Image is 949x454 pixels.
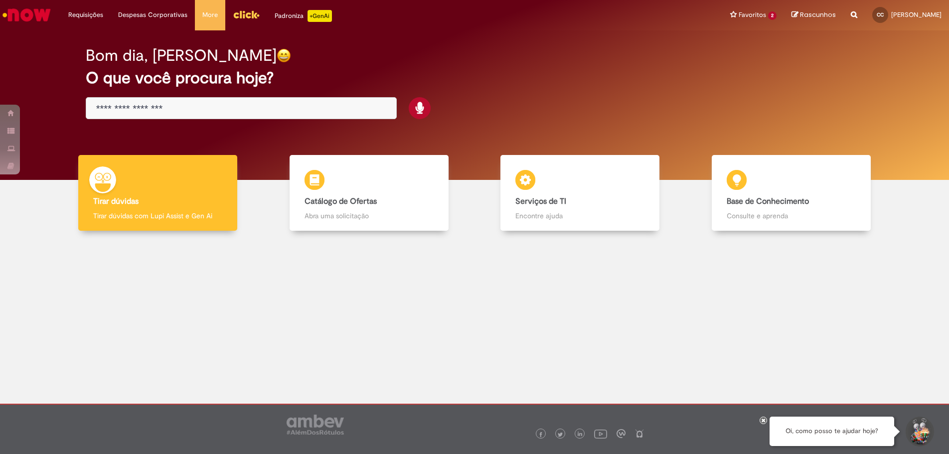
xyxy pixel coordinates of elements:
h2: O que você procura hoje? [86,69,863,87]
img: ServiceNow [1,5,52,25]
b: Serviços de TI [515,196,566,206]
img: logo_footer_facebook.png [538,432,543,437]
span: Despesas Corporativas [118,10,187,20]
p: +GenAi [308,10,332,22]
span: [PERSON_NAME] [891,10,942,19]
a: Rascunhos [791,10,836,20]
button: Iniciar Conversa de Suporte [904,417,934,447]
img: logo_footer_twitter.png [558,432,563,437]
p: Abra uma solicitação [305,211,434,221]
p: Encontre ajuda [515,211,644,221]
img: happy-face.png [277,48,291,63]
b: Tirar dúvidas [93,196,139,206]
a: Base de Conhecimento Consulte e aprenda [686,155,897,231]
span: Favoritos [739,10,766,20]
span: 2 [768,11,777,20]
img: click_logo_yellow_360x200.png [233,7,260,22]
a: Tirar dúvidas Tirar dúvidas com Lupi Assist e Gen Ai [52,155,264,231]
span: CC [877,11,884,18]
div: Oi, como posso te ajudar hoje? [770,417,894,446]
h2: Bom dia, [PERSON_NAME] [86,47,277,64]
b: Base de Conhecimento [727,196,809,206]
span: Requisições [68,10,103,20]
img: logo_footer_ambev_rotulo_gray.png [287,415,344,435]
img: logo_footer_linkedin.png [578,432,583,438]
img: logo_footer_workplace.png [617,429,626,438]
a: Catálogo de Ofertas Abra uma solicitação [264,155,475,231]
b: Catálogo de Ofertas [305,196,377,206]
span: More [202,10,218,20]
img: logo_footer_naosei.png [635,429,644,438]
p: Consulte e aprenda [727,211,856,221]
a: Serviços de TI Encontre ajuda [474,155,686,231]
img: logo_footer_youtube.png [594,427,607,440]
span: Rascunhos [800,10,836,19]
div: Padroniza [275,10,332,22]
p: Tirar dúvidas com Lupi Assist e Gen Ai [93,211,222,221]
